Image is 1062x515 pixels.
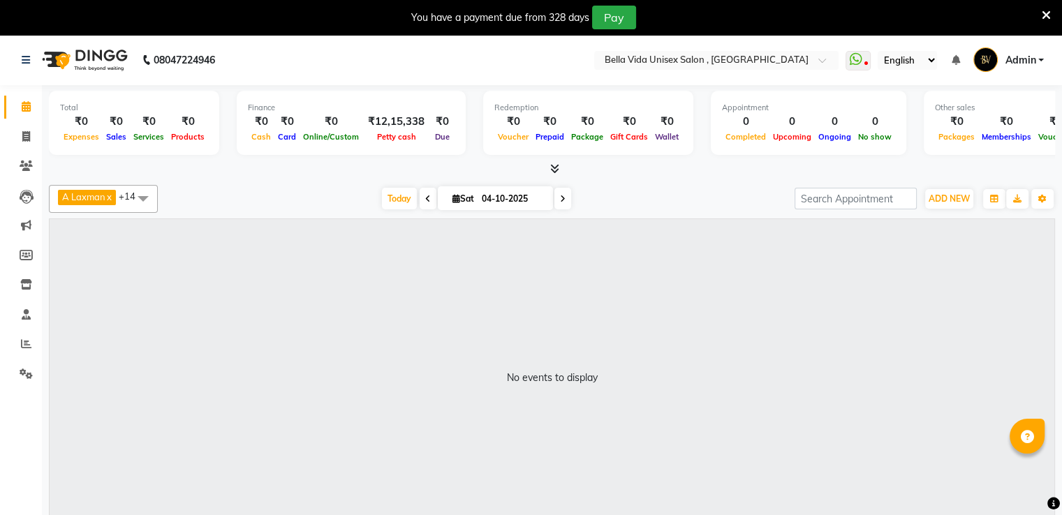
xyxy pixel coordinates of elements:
div: ₹0 [607,114,651,130]
div: ₹0 [494,114,532,130]
span: No show [855,132,895,142]
div: Total [60,102,208,114]
iframe: chat widget [1003,459,1048,501]
span: Wallet [651,132,682,142]
div: ₹0 [168,114,208,130]
div: ₹0 [568,114,607,130]
div: ₹0 [651,114,682,130]
div: ₹0 [130,114,168,130]
span: Prepaid [532,132,568,142]
div: No events to display [507,371,598,385]
span: Cash [248,132,274,142]
span: Memberships [978,132,1035,142]
span: Completed [722,132,769,142]
div: ₹0 [430,114,455,130]
div: ₹0 [532,114,568,130]
div: 0 [855,114,895,130]
span: Card [274,132,300,142]
span: Online/Custom [300,132,362,142]
div: 0 [815,114,855,130]
div: ₹0 [248,114,274,130]
span: Admin [1005,53,1035,68]
span: Packages [935,132,978,142]
span: Today [382,188,417,209]
div: ₹0 [274,114,300,130]
span: Sales [103,132,130,142]
span: Package [568,132,607,142]
input: 2025-10-04 [478,188,547,209]
div: ₹0 [103,114,130,130]
img: logo [36,40,131,80]
div: 0 [769,114,815,130]
div: Finance [248,102,455,114]
div: 0 [722,114,769,130]
span: Voucher [494,132,532,142]
div: ₹0 [935,114,978,130]
div: Redemption [494,102,682,114]
div: You have a payment due from 328 days [411,10,589,25]
div: ₹0 [300,114,362,130]
span: Petty cash [374,132,420,142]
div: ₹12,15,338 [362,114,430,130]
span: Ongoing [815,132,855,142]
button: ADD NEW [925,189,973,209]
span: Gift Cards [607,132,651,142]
img: Admin [973,47,998,72]
button: Pay [592,6,636,29]
span: Sat [449,193,478,204]
span: ADD NEW [929,193,970,204]
span: A Laxman [62,191,105,202]
input: Search Appointment [795,188,917,209]
div: ₹0 [978,114,1035,130]
div: Appointment [722,102,895,114]
div: ₹0 [60,114,103,130]
span: +14 [119,191,146,202]
span: Services [130,132,168,142]
b: 08047224946 [154,40,215,80]
span: Products [168,132,208,142]
a: x [105,191,112,202]
span: Upcoming [769,132,815,142]
span: Due [432,132,453,142]
span: Expenses [60,132,103,142]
